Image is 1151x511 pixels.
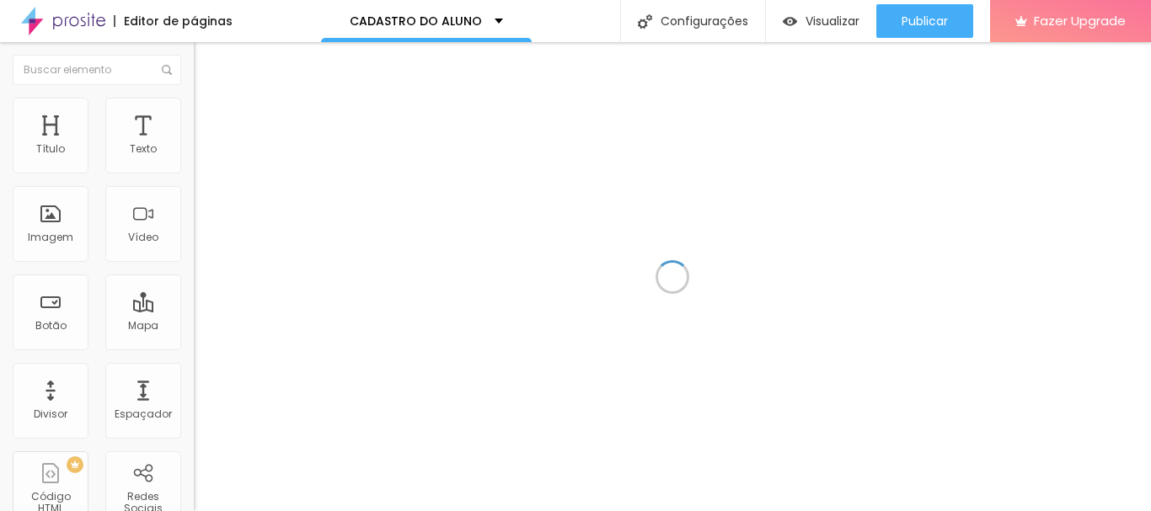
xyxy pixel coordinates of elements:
div: Botão [35,320,67,332]
div: Divisor [34,408,67,420]
img: Icone [638,14,652,29]
img: view-1.svg [783,14,797,29]
div: Mapa [128,320,158,332]
div: Título [36,143,65,155]
button: Visualizar [766,4,876,38]
div: Imagem [28,232,73,243]
div: Texto [130,143,157,155]
input: Buscar elemento [13,55,181,85]
div: Editor de páginas [114,15,233,27]
span: Visualizar [806,14,859,28]
p: CADASTRO DO ALUNO [350,15,482,27]
button: Publicar [876,4,973,38]
div: Vídeo [128,232,158,243]
span: Publicar [902,14,948,28]
img: Icone [162,65,172,75]
div: Espaçador [115,408,172,420]
span: Fazer Upgrade [1034,13,1126,28]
